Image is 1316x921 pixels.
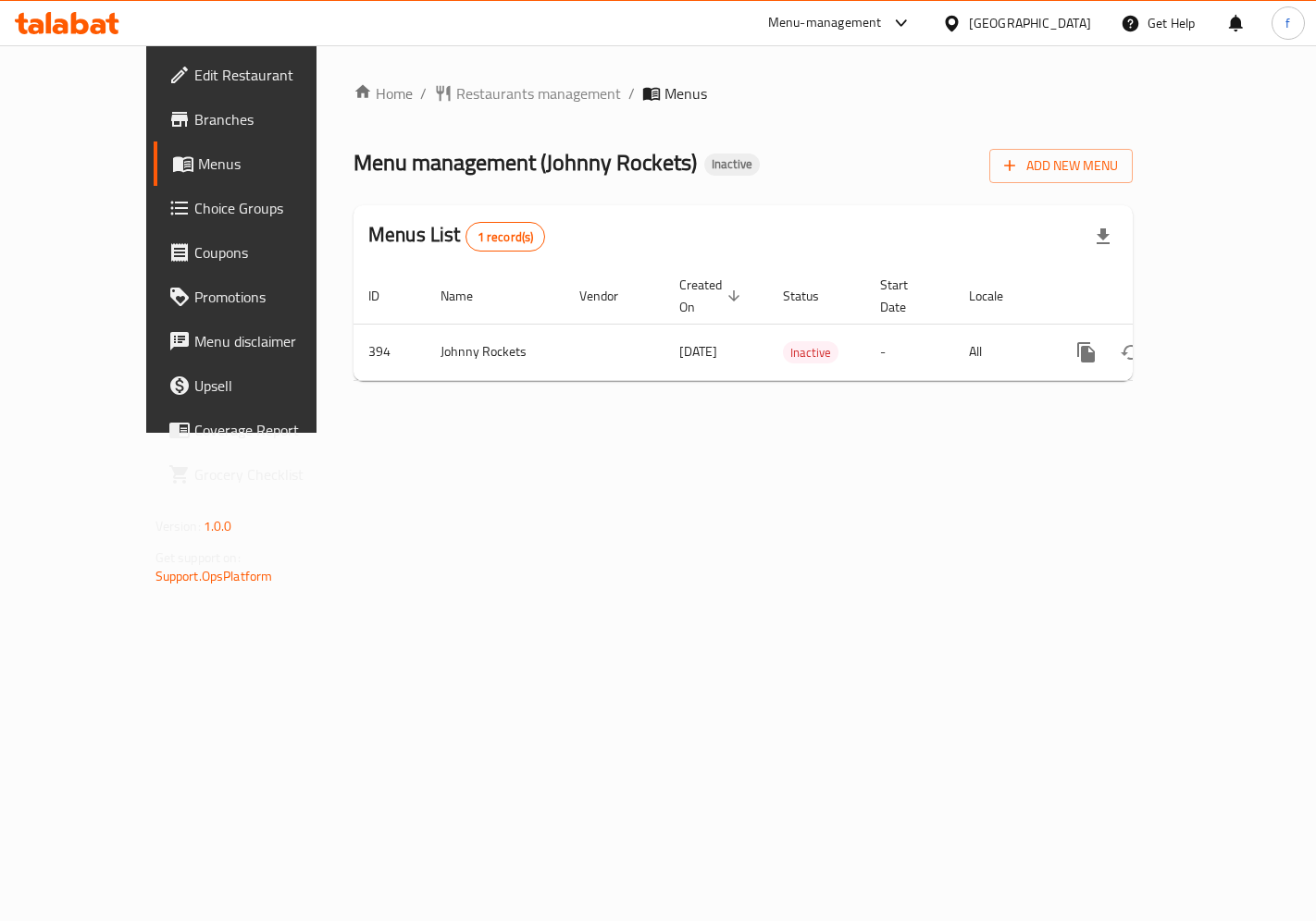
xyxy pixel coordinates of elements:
[194,197,351,219] span: Choice Groups
[1285,13,1290,33] span: f
[154,319,366,363] a: Menu disclaimer
[155,546,241,570] span: Get support on:
[154,452,366,497] a: Grocery Checklist
[354,82,1133,104] nav: breadcrumb
[865,324,954,380] td: -
[194,286,351,308] span: Promotions
[628,82,635,104] li: /
[204,514,232,538] span: 1.0.0
[969,285,1027,307] span: Locale
[664,82,707,104] span: Menus
[154,275,366,319] a: Promotions
[783,285,843,307] span: Status
[194,330,351,352] span: Menu disclaimer
[194,375,351,397] span: Upsell
[154,363,366,408] a: Upsell
[354,82,413,104] a: Home
[441,285,497,307] span: Name
[768,12,882,34] div: Menu-management
[155,514,201,538] span: Version:
[1049,268,1257,325] th: Actions
[456,82,621,104] span: Restaurants management
[154,53,366,97] a: Edit Restaurant
[420,82,427,104] li: /
[434,82,621,104] a: Restaurants management
[783,341,838,363] div: Inactive
[1109,330,1153,375] button: Change Status
[155,564,273,588] a: Support.OpsPlatform
[354,324,426,380] td: 394
[194,419,351,441] span: Coverage Report
[154,141,366,186] a: Menus
[368,221,545,252] h2: Menus List
[880,274,932,318] span: Start Date
[969,13,1091,33] div: [GEOGRAPHIC_DATA]
[368,285,403,307] span: ID
[194,64,351,86] span: Edit Restaurant
[466,228,545,246] span: 1 record(s)
[954,324,1049,380] td: All
[679,274,746,318] span: Created On
[194,463,351,485] span: Grocery Checklist
[154,230,366,275] a: Coupons
[154,408,366,452] a: Coverage Report
[704,153,760,176] div: Inactive
[1004,154,1118,178] span: Add New Menu
[783,342,838,363] span: Inactive
[198,153,351,175] span: Menus
[466,222,546,252] div: Total records count
[679,339,717,363] span: [DATE]
[1064,330,1109,375] button: more
[704,156,760,172] span: Inactive
[1081,215,1125,259] div: Export file
[154,186,366,230] a: Choice Groups
[426,324,565,380] td: Johnny Rockets
[354,268,1257,381] table: enhanced table
[989,149,1133,183] button: Add New Menu
[194,108,351,130] span: Branches
[579,285,642,307] span: Vendor
[154,97,366,141] a: Branches
[354,141,697,183] span: Menu management ( Johnny Rockets )
[194,241,351,264] span: Coupons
